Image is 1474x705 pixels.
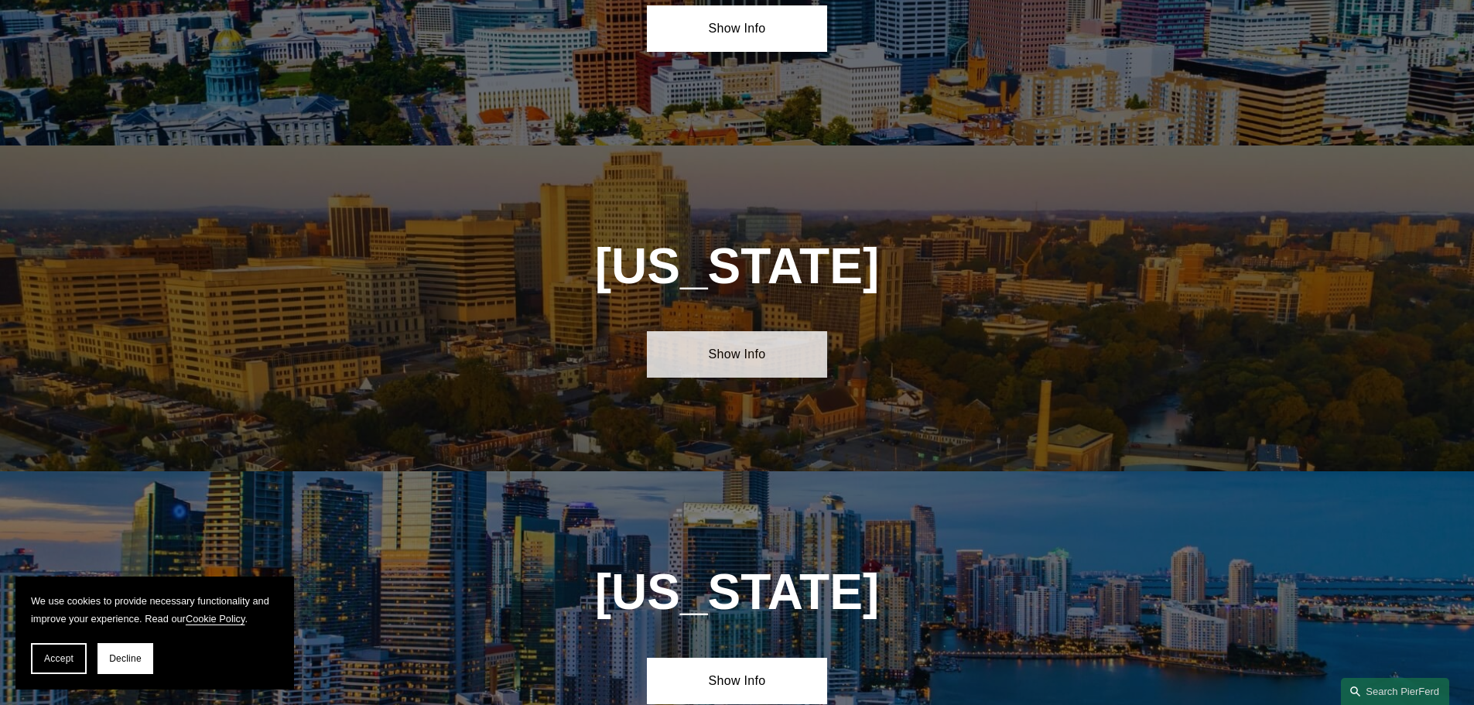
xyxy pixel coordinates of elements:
[186,613,245,625] a: Cookie Policy
[511,238,963,295] h1: [US_STATE]
[556,564,918,621] h1: [US_STATE]
[647,5,827,52] a: Show Info
[647,331,827,378] a: Show Info
[44,653,74,664] span: Accept
[647,658,827,704] a: Show Info
[31,643,87,674] button: Accept
[1341,678,1449,705] a: Search this site
[109,653,142,664] span: Decline
[97,643,153,674] button: Decline
[15,577,294,690] section: Cookie banner
[31,592,279,628] p: We use cookies to provide necessary functionality and improve your experience. Read our .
